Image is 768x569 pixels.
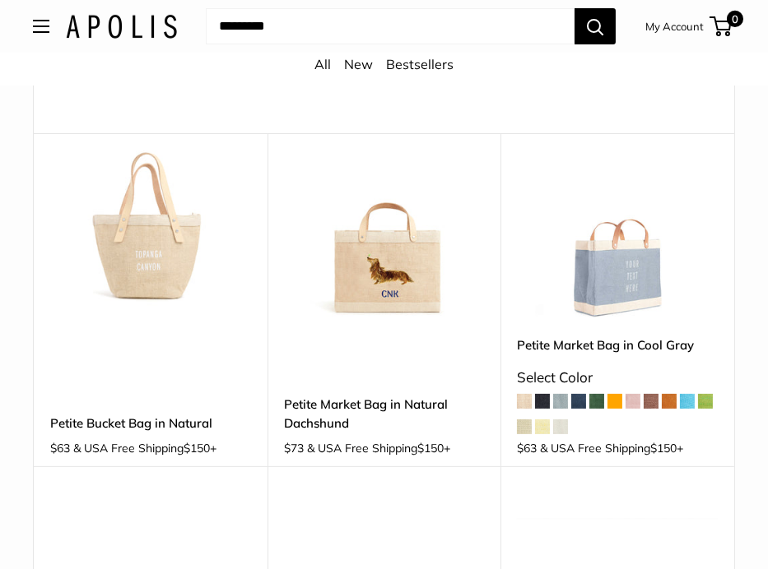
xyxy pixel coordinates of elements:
[711,16,732,36] a: 0
[50,441,70,456] span: $63
[645,16,704,36] a: My Account
[73,442,216,454] span: & USA Free Shipping +
[50,118,251,319] a: Petite Bucket Bag in NaturalPetite Bucket Bag in Natural
[540,442,683,454] span: & USA Free Shipping +
[727,11,743,27] span: 0
[650,441,677,456] span: $150
[307,442,450,454] span: & USA Free Shipping +
[284,441,304,456] span: $73
[33,20,49,33] button: Open menu
[50,414,251,433] a: Petite Bucket Bag in Natural
[517,118,718,319] a: Petite Market Bag in Cool GrayPetite Market Bag in Cool Gray
[344,56,373,72] a: New
[206,8,575,44] input: Search...
[284,118,485,319] a: Petite Market Bag in Natural DachshundPetite Market Bag in Natural Dachshund
[517,118,718,319] img: Petite Market Bag in Cool Gray
[517,364,718,391] div: Select Color
[184,441,210,456] span: $150
[314,56,331,72] a: All
[517,335,718,354] a: Petite Market Bag in Cool Gray
[66,15,177,39] img: Apolis
[417,441,444,456] span: $150
[386,56,454,72] a: Bestsellers
[517,441,537,456] span: $63
[284,395,485,433] a: Petite Market Bag in Natural Dachshund
[50,118,251,319] img: Petite Bucket Bag in Natural
[284,118,485,319] img: Petite Market Bag in Natural Dachshund
[575,8,616,44] button: Search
